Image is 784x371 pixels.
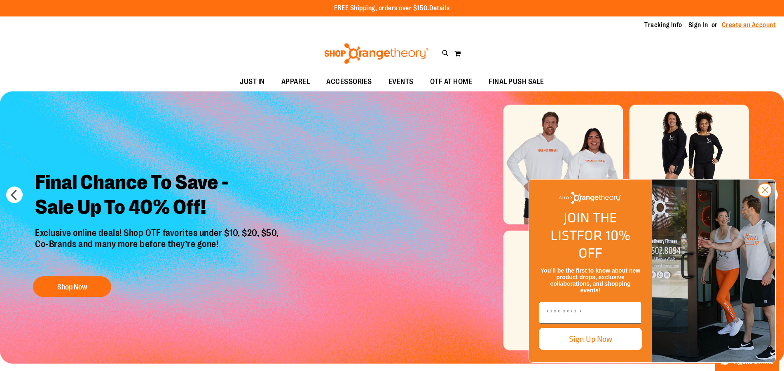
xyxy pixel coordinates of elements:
[429,5,450,12] a: Details
[539,302,642,324] input: Enter email
[232,72,273,91] a: JUST IN
[577,225,630,263] span: FOR 10% OFF
[520,171,784,371] div: FLYOUT Form
[33,276,111,297] button: Shop Now
[422,72,481,91] a: OTF AT HOME
[757,182,772,198] button: Close dialog
[29,164,287,301] a: Final Chance To Save -Sale Up To 40% Off! Exclusive online deals! Shop OTF favorites under $10, $...
[539,328,642,350] button: Sign Up Now
[489,72,544,91] span: FINAL PUSH SALE
[281,72,310,91] span: APPAREL
[688,21,708,30] a: Sign In
[541,267,640,294] span: You’ll be the first to know about new product drops, exclusive collaborations, and shopping events!
[380,72,422,91] a: EVENTS
[334,4,450,13] p: FREE Shipping, orders over $150.
[550,207,617,245] span: JOIN THE LIST
[29,164,287,228] h2: Final Chance To Save - Sale Up To 40% Off!
[722,21,776,30] a: Create an Account
[273,72,318,91] a: APPAREL
[326,72,372,91] span: ACCESSORIES
[388,72,414,91] span: EVENTS
[323,43,430,64] img: Shop Orangetheory
[240,72,265,91] span: JUST IN
[29,228,287,268] p: Exclusive online deals! Shop OTF favorites under $10, $20, $50, Co-Brands and many more before th...
[559,192,621,204] img: Shop Orangetheory
[480,72,552,91] a: FINAL PUSH SALE
[652,180,775,362] img: Shop Orangtheory
[644,21,682,30] a: Tracking Info
[318,72,380,91] a: ACCESSORIES
[430,72,473,91] span: OTF AT HOME
[6,187,23,203] button: prev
